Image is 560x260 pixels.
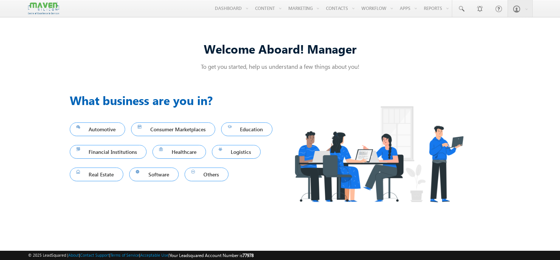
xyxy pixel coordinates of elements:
span: Consumer Marketplaces [138,124,209,134]
span: Your Leadsquared Account Number is [169,253,254,258]
span: Real Estate [76,169,117,179]
img: Industry.png [280,91,477,217]
p: To get you started, help us understand a few things about you! [70,63,491,70]
span: 77978 [243,253,254,258]
span: Software [136,169,172,179]
span: Financial Institutions [76,147,140,157]
h3: What business are you in? [70,91,280,109]
span: Others [191,169,222,179]
span: Healthcare [159,147,199,157]
span: Automotive [76,124,119,134]
a: Acceptable Use [140,253,168,257]
span: © 2025 LeadSquared | | | | | [28,252,254,259]
div: Welcome Aboard! Manager [70,41,491,57]
a: Terms of Service [110,253,139,257]
img: Custom Logo [28,2,59,15]
a: About [68,253,79,257]
a: Contact Support [80,253,109,257]
span: Education [228,124,266,134]
span: Logistics [219,147,254,157]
